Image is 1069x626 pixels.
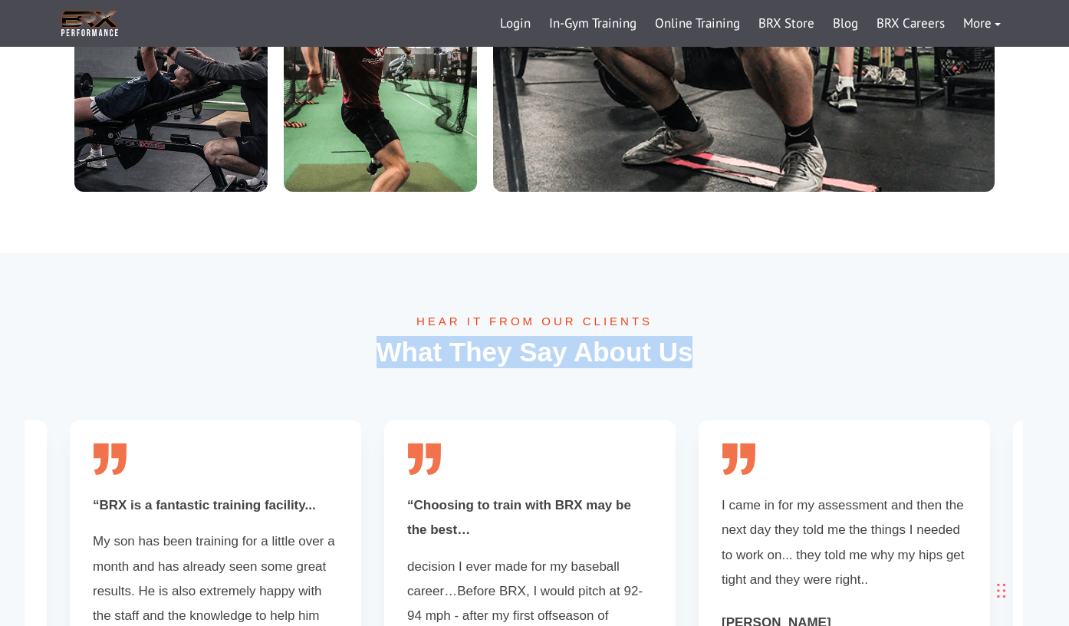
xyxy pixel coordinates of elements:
h2: What They Say About Us [74,336,995,368]
b: “Choosing to train with BRX may be the best… [407,493,653,543]
b: “BRX is a fantastic training facility... [93,493,316,518]
span: HEAR IT FROM OUR CLIENTS [74,315,995,328]
div: Drag [997,568,1006,614]
a: BRX Store [749,5,824,42]
p: I came in for my assessment and then the next day they told me the things I needed to work on... ... [722,493,967,592]
a: In-Gym Training [540,5,646,42]
div: Navigation Menu [491,5,1010,42]
a: Blog [824,5,867,42]
a: Online Training [646,5,749,42]
a: Login [491,5,540,42]
img: BRX Transparent Logo-2 [59,8,120,39]
a: BRX Careers [867,5,954,42]
iframe: Chat Widget [843,460,1069,626]
a: More [954,5,1010,42]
